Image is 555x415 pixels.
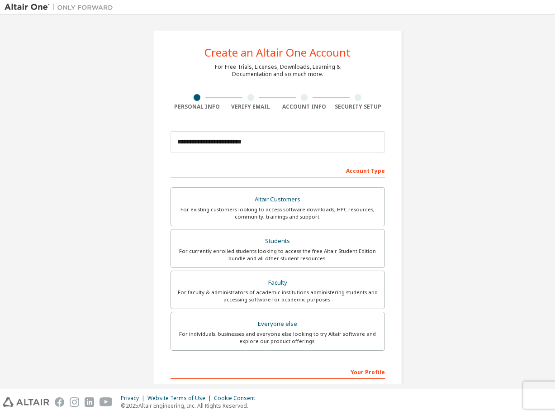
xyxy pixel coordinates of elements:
[204,47,351,58] div: Create an Altair One Account
[100,397,113,407] img: youtube.svg
[70,397,79,407] img: instagram.svg
[214,395,261,402] div: Cookie Consent
[215,63,341,78] div: For Free Trials, Licenses, Downloads, Learning & Documentation and so much more.
[176,277,379,289] div: Faculty
[5,3,118,12] img: Altair One
[171,163,385,177] div: Account Type
[176,206,379,220] div: For existing customers looking to access software downloads, HPC resources, community, trainings ...
[55,397,64,407] img: facebook.svg
[85,397,94,407] img: linkedin.svg
[3,397,49,407] img: altair_logo.svg
[176,248,379,262] div: For currently enrolled students looking to access the free Altair Student Edition bundle and all ...
[171,383,275,391] label: First Name
[331,103,385,110] div: Security Setup
[224,103,278,110] div: Verify Email
[176,318,379,330] div: Everyone else
[176,193,379,206] div: Altair Customers
[280,383,385,391] label: Last Name
[176,289,379,303] div: For faculty & administrators of academic institutions administering students and accessing softwa...
[171,364,385,379] div: Your Profile
[278,103,332,110] div: Account Info
[176,235,379,248] div: Students
[176,330,379,345] div: For individuals, businesses and everyone else looking to try Altair software and explore our prod...
[121,395,147,402] div: Privacy
[121,402,261,410] p: © 2025 Altair Engineering, Inc. All Rights Reserved.
[147,395,214,402] div: Website Terms of Use
[171,103,224,110] div: Personal Info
